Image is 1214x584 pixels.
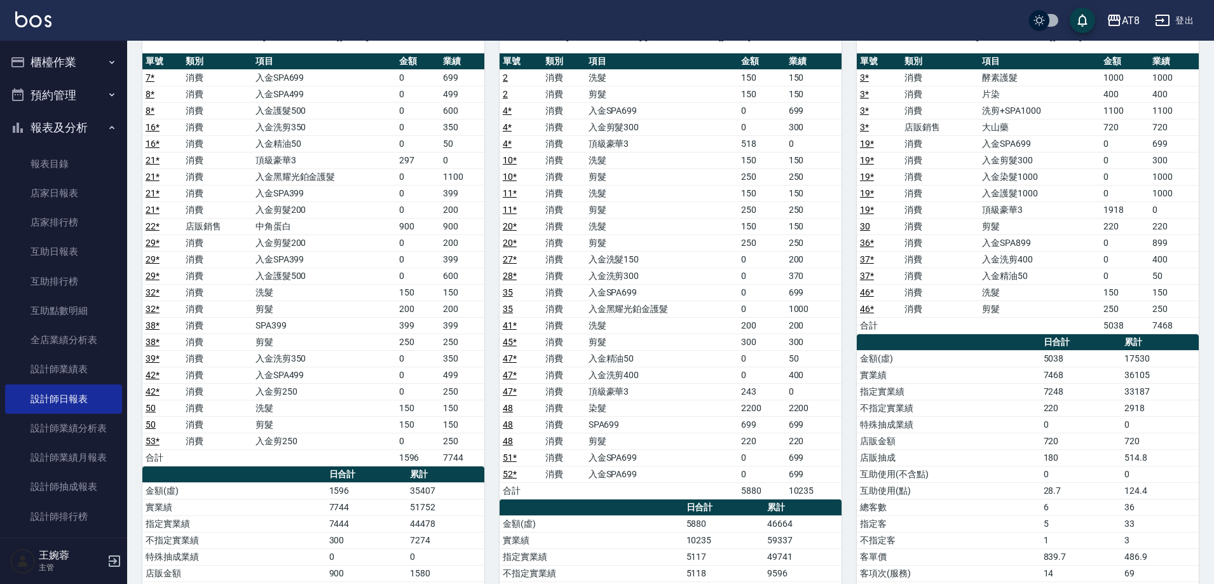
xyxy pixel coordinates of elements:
[1100,102,1150,119] td: 1100
[5,296,122,325] a: 互助點數明細
[786,201,842,218] td: 250
[1100,86,1150,102] td: 400
[182,119,252,135] td: 消費
[786,185,842,201] td: 150
[5,179,122,208] a: 店家日報表
[857,400,1040,416] td: 不指定實業績
[585,102,739,119] td: 入金SPA699
[440,284,484,301] td: 150
[440,317,484,334] td: 399
[1121,383,1199,400] td: 33187
[585,86,739,102] td: 剪髮
[542,135,585,152] td: 消費
[5,267,122,296] a: 互助排行榜
[1149,201,1199,218] td: 0
[738,383,785,400] td: 243
[857,317,901,334] td: 合計
[738,185,785,201] td: 150
[39,549,104,562] h5: 王婉蓉
[857,383,1040,400] td: 指定實業績
[585,69,739,86] td: 洗髮
[182,416,252,433] td: 消費
[585,284,739,301] td: 入金SPA699
[585,334,739,350] td: 剪髮
[857,53,901,70] th: 單號
[1100,201,1150,218] td: 1918
[542,367,585,383] td: 消費
[503,89,508,99] a: 2
[5,472,122,501] a: 設計師抽成報表
[182,251,252,268] td: 消費
[1149,86,1199,102] td: 400
[786,102,842,119] td: 699
[182,334,252,350] td: 消費
[542,301,585,317] td: 消費
[142,53,484,466] table: a dense table
[1070,8,1095,33] button: save
[979,168,1100,185] td: 入金染髮1000
[396,251,440,268] td: 0
[146,403,156,413] a: 50
[1150,9,1199,32] button: 登出
[5,384,122,414] a: 設計師日報表
[738,400,785,416] td: 2200
[182,234,252,251] td: 消費
[440,268,484,284] td: 600
[182,201,252,218] td: 消費
[440,119,484,135] td: 350
[440,69,484,86] td: 699
[1149,251,1199,268] td: 400
[542,400,585,416] td: 消費
[979,251,1100,268] td: 入金洗剪400
[1149,218,1199,234] td: 220
[1101,8,1145,34] button: AT8
[738,53,785,70] th: 金額
[1040,334,1121,351] th: 日合計
[252,383,396,400] td: 入金剪250
[1149,119,1199,135] td: 720
[901,102,979,119] td: 消費
[738,251,785,268] td: 0
[786,53,842,70] th: 業績
[979,234,1100,251] td: 入金SPA899
[396,317,440,334] td: 399
[1149,152,1199,168] td: 300
[500,53,542,70] th: 單號
[503,287,513,297] a: 35
[252,152,396,168] td: 頂級豪華3
[1100,284,1150,301] td: 150
[142,53,182,70] th: 單號
[10,548,36,574] img: Person
[440,367,484,383] td: 499
[585,201,739,218] td: 剪髮
[786,135,842,152] td: 0
[542,251,585,268] td: 消費
[786,152,842,168] td: 150
[585,251,739,268] td: 入金洗髮150
[396,350,440,367] td: 0
[542,102,585,119] td: 消費
[396,201,440,218] td: 0
[440,334,484,350] td: 250
[542,268,585,284] td: 消費
[738,367,785,383] td: 0
[786,168,842,185] td: 250
[252,201,396,218] td: 入金剪髮200
[901,218,979,234] td: 消費
[440,201,484,218] td: 200
[585,317,739,334] td: 洗髮
[1122,13,1140,29] div: AT8
[5,237,122,266] a: 互助日報表
[182,102,252,119] td: 消費
[738,350,785,367] td: 0
[1121,400,1199,416] td: 2918
[182,135,252,152] td: 消費
[1100,317,1150,334] td: 5038
[1100,268,1150,284] td: 0
[396,284,440,301] td: 150
[738,334,785,350] td: 300
[542,86,585,102] td: 消費
[39,562,104,573] p: 主管
[396,334,440,350] td: 250
[738,135,785,152] td: 518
